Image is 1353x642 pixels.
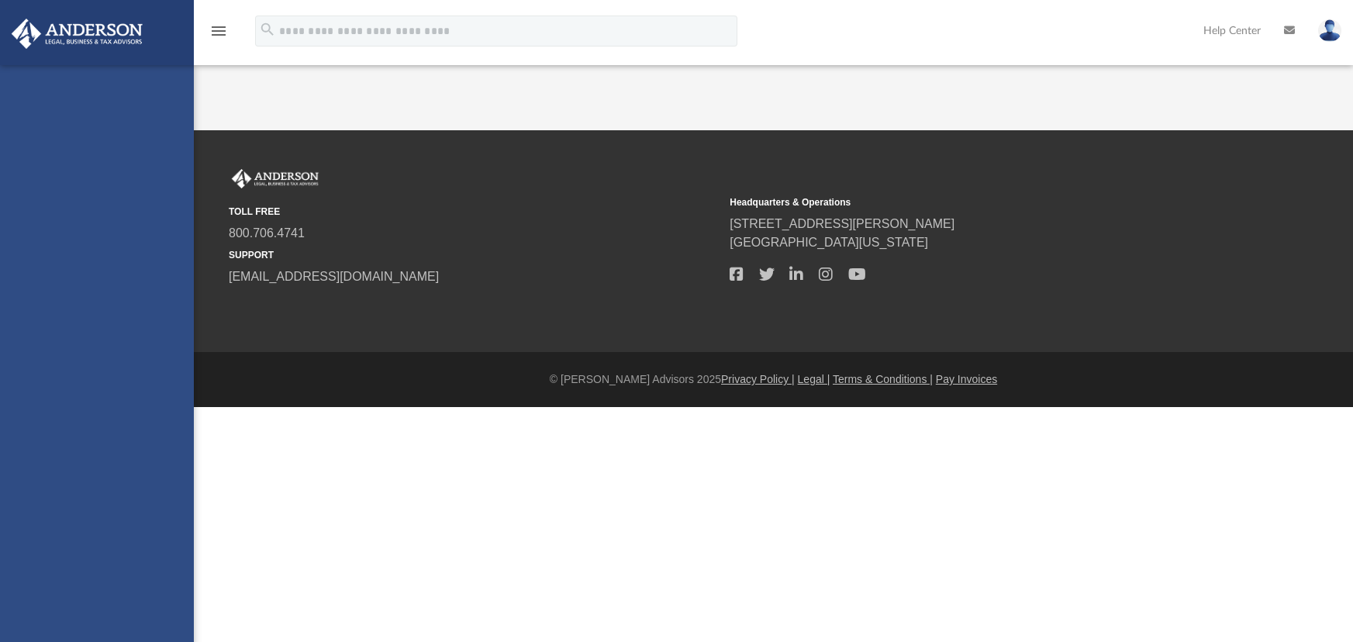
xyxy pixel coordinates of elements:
[209,22,228,40] i: menu
[209,29,228,40] a: menu
[229,205,719,219] small: TOLL FREE
[229,226,305,240] a: 800.706.4741
[730,217,954,230] a: [STREET_ADDRESS][PERSON_NAME]
[833,373,933,385] a: Terms & Conditions |
[194,371,1353,388] div: © [PERSON_NAME] Advisors 2025
[7,19,147,49] img: Anderson Advisors Platinum Portal
[721,373,795,385] a: Privacy Policy |
[936,373,997,385] a: Pay Invoices
[1318,19,1341,42] img: User Pic
[259,21,276,38] i: search
[730,195,1220,209] small: Headquarters & Operations
[229,169,322,189] img: Anderson Advisors Platinum Portal
[798,373,830,385] a: Legal |
[229,270,439,283] a: [EMAIL_ADDRESS][DOMAIN_NAME]
[229,248,719,262] small: SUPPORT
[730,236,928,249] a: [GEOGRAPHIC_DATA][US_STATE]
